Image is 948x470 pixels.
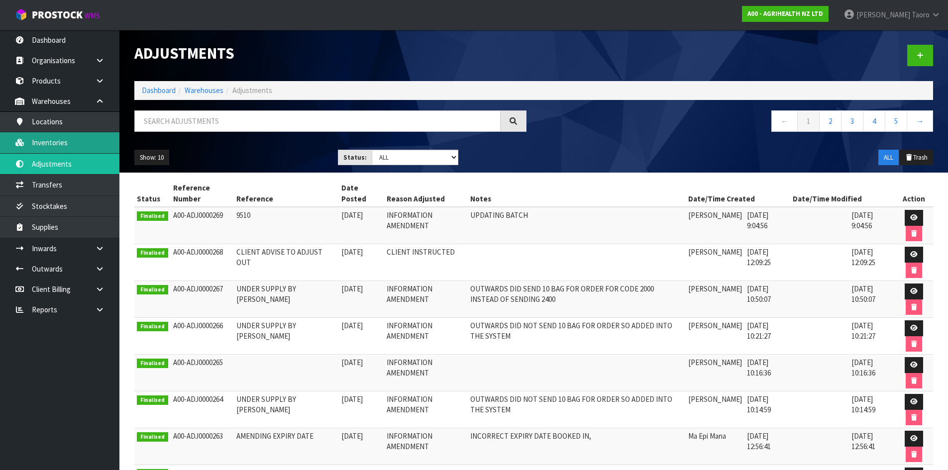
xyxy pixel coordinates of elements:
td: INFORMATION AMENDMENT [384,281,468,318]
small: WMS [85,11,100,20]
td: [PERSON_NAME] [686,318,744,355]
td: INFORMATION AMENDMENT [384,355,468,391]
th: Reference Number [171,180,234,207]
td: [DATE] 10:50:07 [744,281,791,318]
span: Finalised [137,359,168,369]
td: INFORMATION AMENDMENT [384,207,468,244]
td: A00-ADJ0000265 [171,355,234,391]
a: → [907,110,933,132]
a: ← [771,110,798,132]
td: UPDATING BATCH [468,207,685,244]
span: ProStock [32,8,83,21]
td: [DATE] [339,318,385,355]
td: A00-ADJ0000263 [171,428,234,465]
span: Finalised [137,285,168,295]
td: [DATE] 10:50:07 [849,281,895,318]
td: Ma Epi Mana [686,428,744,465]
td: A00-ADJ0000264 [171,391,234,428]
span: Finalised [137,211,168,221]
strong: A00 - AGRIHEALTH NZ LTD [747,9,823,18]
strong: Status: [343,153,367,162]
a: A00 - AGRIHEALTH NZ LTD [742,6,829,22]
td: UNDER SUPPLY BY [PERSON_NAME] [234,318,338,355]
td: UNDER SUPPLY BY [PERSON_NAME] [234,281,338,318]
a: 4 [863,110,885,132]
td: CLIENT INSTRUCTED [384,244,468,281]
span: Finalised [137,395,168,405]
td: [DATE] 9:04:56 [849,207,895,244]
td: [DATE] [339,207,385,244]
th: Date Posted [339,180,385,207]
button: Show: 10 [134,150,169,166]
a: 5 [885,110,907,132]
td: A00-ADJ0000267 [171,281,234,318]
h1: Adjustments [134,45,527,62]
td: INFORMATION AMENDMENT [384,318,468,355]
td: [DATE] 10:14:59 [849,391,895,428]
td: [DATE] [339,244,385,281]
td: [DATE] [339,355,385,391]
td: UNDER SUPPLY BY [PERSON_NAME] [234,391,338,428]
td: A00-ADJ0000269 [171,207,234,244]
th: Date/Time Created [686,180,791,207]
td: [DATE] 10:14:59 [744,391,791,428]
a: 3 [841,110,863,132]
button: ALL [878,150,899,166]
span: Taoro [912,10,930,19]
td: OUTWARDS DID NOT SEND 10 BAG FOR ORDER SO ADDED INTO THE SYSTEM [468,318,685,355]
th: Status [134,180,171,207]
img: cube-alt.png [15,8,27,21]
td: [PERSON_NAME] [686,244,744,281]
td: A00-ADJ0000268 [171,244,234,281]
span: Finalised [137,322,168,332]
td: CLIENT ADVISE TO ADJUST OUT [234,244,338,281]
th: Notes [468,180,685,207]
td: 9510 [234,207,338,244]
td: [PERSON_NAME] [686,207,744,244]
td: [DATE] 10:21:27 [849,318,895,355]
td: [DATE] 10:16:36 [849,355,895,391]
th: Action [895,180,933,207]
td: [DATE] [339,281,385,318]
th: Date/Time Modified [790,180,895,207]
span: Finalised [137,248,168,258]
td: [DATE] [339,428,385,465]
td: [DATE] 12:09:25 [744,244,791,281]
span: Finalised [137,432,168,442]
td: A00-ADJ0000266 [171,318,234,355]
td: INCORRECT EXPIRY DATE BOOKED IN, [468,428,685,465]
td: [DATE] [339,391,385,428]
nav: Page navigation [541,110,934,135]
a: Warehouses [185,86,223,95]
td: [PERSON_NAME] [686,281,744,318]
th: Reference [234,180,338,207]
td: INFORMATION AMENDMENT [384,428,468,465]
a: 1 [797,110,820,132]
td: [DATE] 9:04:56 [744,207,791,244]
span: [PERSON_NAME] [856,10,910,19]
td: OUTWARDS DID SEND 10 BAG FOR ORDER FOR CODE 2000 INSTEAD OF SENDING 2400 [468,281,685,318]
td: [DATE] 12:56:41 [744,428,791,465]
a: Dashboard [142,86,176,95]
td: [DATE] 12:56:41 [849,428,895,465]
td: [DATE] 12:09:25 [849,244,895,281]
td: [DATE] 10:21:27 [744,318,791,355]
td: [PERSON_NAME] [686,355,744,391]
th: Reason Adjusted [384,180,468,207]
td: [DATE] 10:16:36 [744,355,791,391]
span: Adjustments [232,86,272,95]
td: AMENDING EXPIRY DATE [234,428,338,465]
button: Trash [900,150,933,166]
a: 2 [819,110,842,132]
td: INFORMATION AMENDMENT [384,391,468,428]
td: [PERSON_NAME] [686,391,744,428]
input: Search adjustments [134,110,501,132]
td: OUTWARDS DID NOT SEND 10 BAG FOR ORDER SO ADDED INTO THE SYSTEM [468,391,685,428]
